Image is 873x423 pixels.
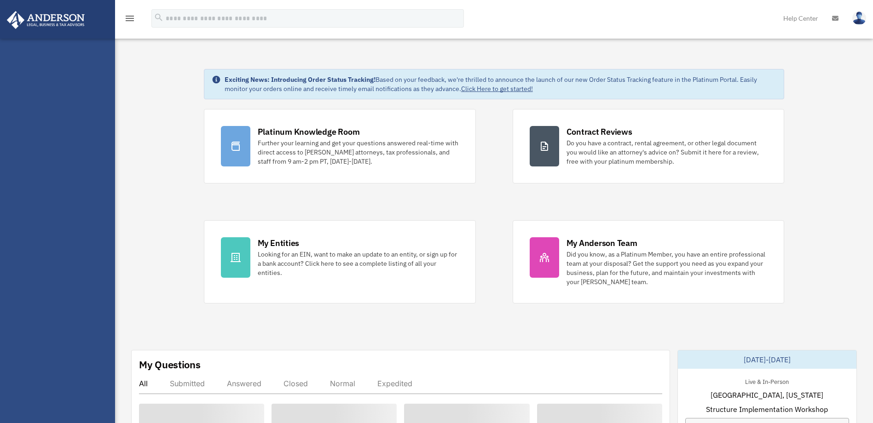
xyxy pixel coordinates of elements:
span: Structure Implementation Workshop [706,404,828,415]
div: Expedited [377,379,412,388]
div: Live & In-Person [738,376,796,386]
div: My Questions [139,358,201,372]
div: Platinum Knowledge Room [258,126,360,137]
div: Submitted [170,379,205,388]
a: Platinum Knowledge Room Further your learning and get your questions answered real-time with dire... [204,109,476,183]
div: Closed [283,379,308,388]
div: My Anderson Team [567,237,637,249]
div: Looking for an EIN, want to make an update to an entity, or sign up for a bank account? Click her... [258,250,459,277]
div: Normal [330,379,355,388]
div: Further your learning and get your questions answered real-time with direct access to [PERSON_NAM... [258,138,459,166]
i: search [154,12,164,23]
div: [DATE]-[DATE] [678,350,856,369]
img: User Pic [852,11,866,25]
div: Contract Reviews [567,126,632,137]
div: All [139,379,148,388]
strong: Exciting News: Introducing Order Status Tracking! [225,75,376,84]
img: Anderson Advisors Platinum Portal [4,11,87,29]
a: menu [124,16,135,24]
i: menu [124,13,135,24]
div: Based on your feedback, we're thrilled to announce the launch of our new Order Status Tracking fe... [225,75,777,93]
div: Answered [227,379,261,388]
a: Click Here to get started! [461,85,533,93]
div: My Entities [258,237,299,249]
div: Did you know, as a Platinum Member, you have an entire professional team at your disposal? Get th... [567,250,768,286]
div: Do you have a contract, rental agreement, or other legal document you would like an attorney's ad... [567,138,768,166]
a: My Anderson Team Did you know, as a Platinum Member, you have an entire professional team at your... [513,220,785,303]
a: Contract Reviews Do you have a contract, rental agreement, or other legal document you would like... [513,109,785,183]
span: [GEOGRAPHIC_DATA], [US_STATE] [711,389,823,400]
a: My Entities Looking for an EIN, want to make an update to an entity, or sign up for a bank accoun... [204,220,476,303]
